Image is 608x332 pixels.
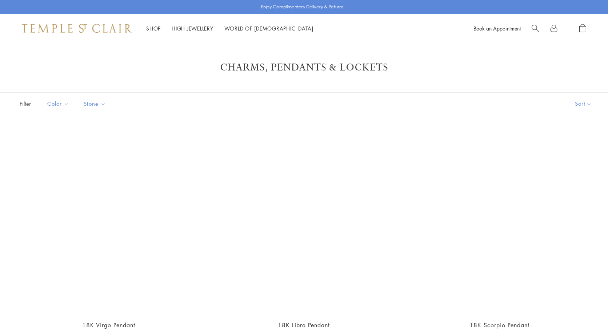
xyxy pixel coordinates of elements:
[146,24,313,33] nav: Main navigation
[172,25,213,32] a: High JewelleryHigh Jewellery
[559,93,608,115] button: Show sort by
[44,99,75,108] span: Color
[18,133,199,314] a: 18K Virgo Pendant
[278,321,330,329] a: 18K Libra Pendant
[579,24,586,33] a: Open Shopping Bag
[146,25,161,32] a: ShopShop
[409,133,590,314] a: 18K Scorpio Pendant
[473,25,521,32] a: Book an Appointment
[29,61,579,74] h1: Charms, Pendants & Lockets
[224,25,313,32] a: World of [DEMOGRAPHIC_DATA]World of [DEMOGRAPHIC_DATA]
[532,24,539,33] a: Search
[82,321,135,329] a: 18K Virgo Pendant
[469,321,529,329] a: 18K Scorpio Pendant
[22,24,132,33] img: Temple St. Clair
[42,96,75,112] button: Color
[261,3,344,11] p: Enjoy Complimentary Delivery & Returns
[80,99,111,108] span: Stone
[78,96,111,112] button: Stone
[213,133,394,314] a: 18K Libra Pendant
